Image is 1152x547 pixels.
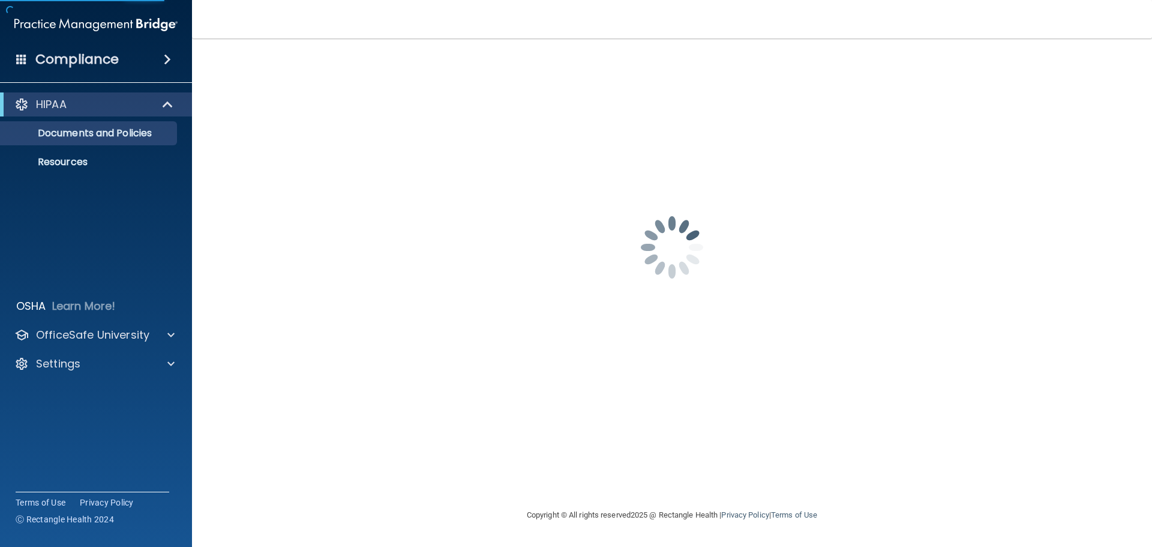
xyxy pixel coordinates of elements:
[944,462,1138,510] iframe: Drift Widget Chat Controller
[14,13,178,37] img: PMB logo
[721,510,769,519] a: Privacy Policy
[8,156,172,168] p: Resources
[453,496,891,534] div: Copyright © All rights reserved 2025 @ Rectangle Health | |
[612,187,732,307] img: spinner.e123f6fc.gif
[36,328,149,342] p: OfficeSafe University
[35,51,119,68] h4: Compliance
[16,497,65,509] a: Terms of Use
[771,510,817,519] a: Terms of Use
[36,357,80,371] p: Settings
[80,497,134,509] a: Privacy Policy
[16,299,46,313] p: OSHA
[14,97,174,112] a: HIPAA
[14,357,175,371] a: Settings
[36,97,67,112] p: HIPAA
[16,513,114,525] span: Ⓒ Rectangle Health 2024
[8,127,172,139] p: Documents and Policies
[14,328,175,342] a: OfficeSafe University
[52,299,116,313] p: Learn More!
